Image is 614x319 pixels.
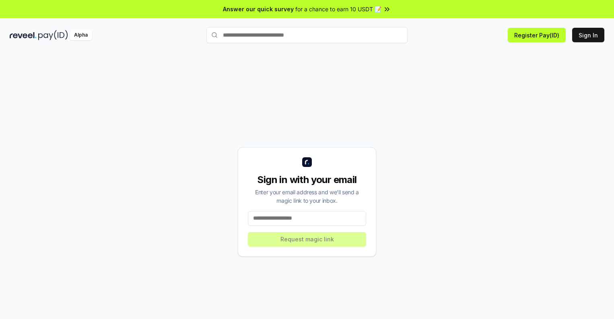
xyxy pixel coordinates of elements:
button: Sign In [572,28,604,42]
img: pay_id [38,30,68,40]
img: reveel_dark [10,30,37,40]
img: logo_small [302,157,312,167]
div: Alpha [70,30,92,40]
button: Register Pay(ID) [508,28,566,42]
span: for a chance to earn 10 USDT 📝 [295,5,381,13]
div: Sign in with your email [248,173,366,186]
div: Enter your email address and we’ll send a magic link to your inbox. [248,188,366,205]
span: Answer our quick survey [223,5,294,13]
